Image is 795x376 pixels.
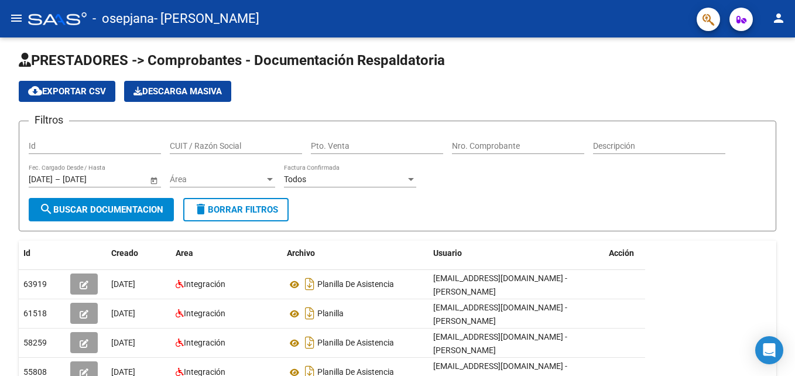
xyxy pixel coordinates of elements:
[604,241,663,266] datatable-header-cell: Acción
[55,175,60,184] span: –
[111,248,138,258] span: Creado
[19,81,115,102] button: Exportar CSV
[433,248,462,258] span: Usuario
[28,86,106,97] span: Exportar CSV
[124,81,231,102] app-download-masive: Descarga masiva de comprobantes (adjuntos)
[28,84,42,98] mat-icon: cloud_download
[124,81,231,102] button: Descarga Masiva
[154,6,259,32] span: - [PERSON_NAME]
[317,280,394,289] span: Planilla De Asistencia
[111,309,135,318] span: [DATE]
[170,175,265,184] span: Área
[29,198,174,221] button: Buscar Documentacion
[755,336,783,364] div: Open Intercom Messenger
[19,52,445,69] span: PRESTADORES -> Comprobantes - Documentación Respaldatoria
[39,202,53,216] mat-icon: search
[287,248,315,258] span: Archivo
[284,175,306,184] span: Todos
[23,338,47,347] span: 58259
[429,241,604,266] datatable-header-cell: Usuario
[19,241,66,266] datatable-header-cell: Id
[317,309,344,319] span: Planilla
[183,198,289,221] button: Borrar Filtros
[184,309,225,318] span: Integración
[282,241,429,266] datatable-header-cell: Archivo
[772,11,786,25] mat-icon: person
[302,333,317,352] i: Descargar documento
[111,279,135,289] span: [DATE]
[9,11,23,25] mat-icon: menu
[184,338,225,347] span: Integración
[29,112,69,128] h3: Filtros
[194,204,278,215] span: Borrar Filtros
[176,248,193,258] span: Area
[29,175,53,184] input: Fecha inicio
[317,339,394,348] span: Planilla De Asistencia
[609,248,634,258] span: Acción
[23,279,47,289] span: 63919
[23,248,30,258] span: Id
[23,309,47,318] span: 61518
[433,303,567,326] span: [EMAIL_ADDRESS][DOMAIN_NAME] - [PERSON_NAME]
[107,241,171,266] datatable-header-cell: Creado
[184,279,225,289] span: Integración
[133,86,222,97] span: Descarga Masiva
[92,6,154,32] span: - osepjana
[111,338,135,347] span: [DATE]
[302,304,317,323] i: Descargar documento
[39,204,163,215] span: Buscar Documentacion
[302,275,317,293] i: Descargar documento
[433,274,567,296] span: [EMAIL_ADDRESS][DOMAIN_NAME] - [PERSON_NAME]
[171,241,282,266] datatable-header-cell: Area
[148,174,160,186] button: Open calendar
[433,332,567,355] span: [EMAIL_ADDRESS][DOMAIN_NAME] - [PERSON_NAME]
[194,202,208,216] mat-icon: delete
[63,175,120,184] input: Fecha fin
